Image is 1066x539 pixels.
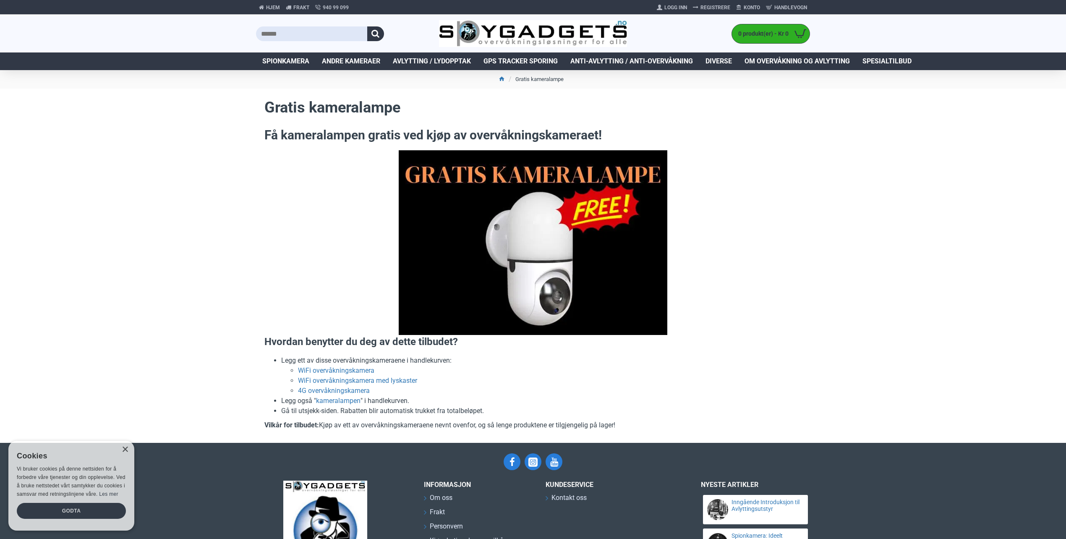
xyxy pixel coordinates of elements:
[738,52,856,70] a: Om overvåkning og avlytting
[430,521,463,531] span: Personvern
[430,507,445,517] span: Frakt
[264,335,802,349] h3: Hvordan benytter du deg av dette tilbudet?
[424,507,445,521] a: Frakt
[430,493,452,503] span: Om oss
[664,4,687,11] span: Logg Inn
[483,56,558,66] span: GPS Tracker Sporing
[732,29,791,38] span: 0 produkt(er) - Kr 0
[298,376,417,386] a: WiFi overvåkningskamera med lyskaster
[264,126,802,144] h2: Få kameralampen gratis ved kjøp av overvåkningskameraet!
[264,421,319,429] strong: Vilkår for tilbudet:
[546,493,587,507] a: Kontakt oss
[654,1,690,14] a: Logg Inn
[745,56,850,66] span: Om overvåkning og avlytting
[262,56,309,66] span: Spionkamera
[293,4,309,11] span: Frakt
[705,56,732,66] span: Diverse
[774,4,807,11] span: Handlevogn
[744,4,760,11] span: Konto
[564,52,699,70] a: Anti-avlytting / Anti-overvåkning
[424,481,533,489] h3: INFORMASJON
[700,4,730,11] span: Registrere
[570,56,693,66] span: Anti-avlytting / Anti-overvåkning
[733,1,763,14] a: Konto
[546,481,671,489] h3: Kundeservice
[281,396,802,406] li: Legg også " " i handlekurven.
[551,493,587,503] span: Kontakt oss
[281,406,802,416] li: Gå til utsjekk-siden. Rabatten blir automatisk trukket fra totalbeløpet.
[322,56,380,66] span: Andre kameraer
[439,20,627,47] img: SpyGadgets.no
[266,4,280,11] span: Hjem
[424,493,452,507] a: Om oss
[399,150,667,335] img: Gratis kameralampen ved overvåkningskamera
[264,97,802,118] h1: Gratis kameralampe
[862,56,912,66] span: Spesialtilbud
[298,386,370,396] a: 4G overvåkningskamera
[732,499,800,512] a: Inngående Introduksjon til Avlyttingsutstyr
[701,481,810,489] h3: Nyeste artikler
[316,396,361,406] a: kameralampen
[690,1,733,14] a: Registrere
[387,52,477,70] a: Avlytting / Lydopptak
[17,447,120,465] div: Cookies
[393,56,471,66] span: Avlytting / Lydopptak
[256,52,316,70] a: Spionkamera
[281,356,802,366] li: Legg ett av disse overvåkningskameraene i handlekurven:
[17,503,126,519] div: Godta
[323,4,349,11] span: 940 99 099
[763,1,810,14] a: Handlevogn
[122,447,128,453] div: Close
[699,52,738,70] a: Diverse
[732,24,810,43] a: 0 produkt(er) - Kr 0
[17,466,125,497] span: Vi bruker cookies på denne nettsiden for å forbedre våre tjenester og din opplevelse. Ved å bruke...
[424,521,463,536] a: Personvern
[477,52,564,70] a: GPS Tracker Sporing
[316,52,387,70] a: Andre kameraer
[298,366,374,376] a: WiFi overvåkningskamera
[264,420,802,430] p: Kjøp av ett av overvåkningskameraene nevnt ovenfor, og så lenge produktene er tilgjengelig på lager!
[99,491,118,497] a: Les mer, opens a new window
[856,52,918,70] a: Spesialtilbud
